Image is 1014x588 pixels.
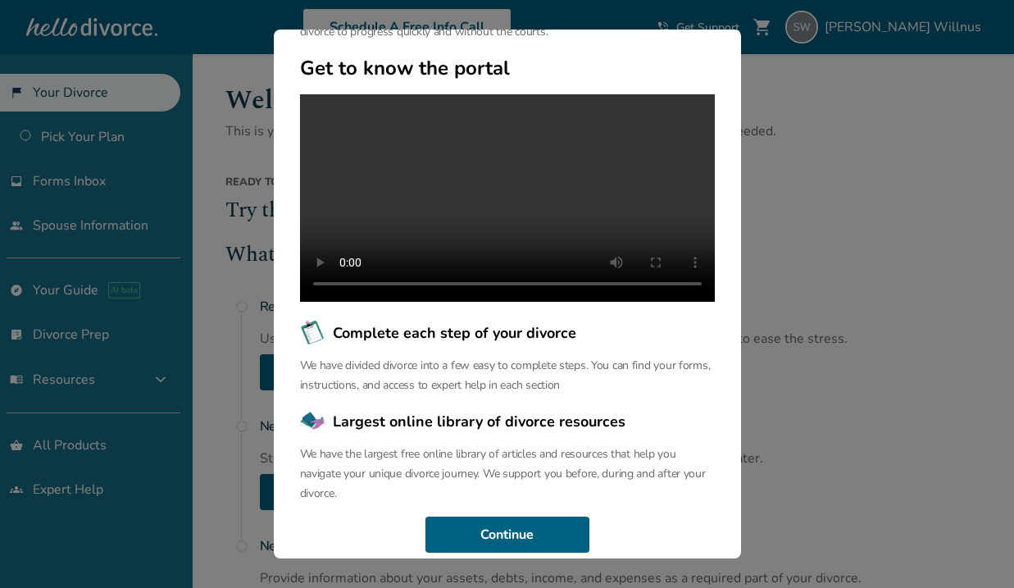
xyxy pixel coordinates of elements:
[300,55,715,81] h2: Get to know the portal
[932,509,1014,588] iframe: Chat Widget
[425,517,589,553] button: Continue
[333,411,625,432] span: Largest online library of divorce resources
[300,444,715,504] p: We have the largest free online library of articles and resources that help you navigate your uni...
[300,408,326,435] img: Largest online library of divorce resources
[300,320,326,346] img: Complete each step of your divorce
[333,322,576,344] span: Complete each step of your divorce
[300,356,715,395] p: We have divided divorce into a few easy to complete steps. You can find your forms, instructions,...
